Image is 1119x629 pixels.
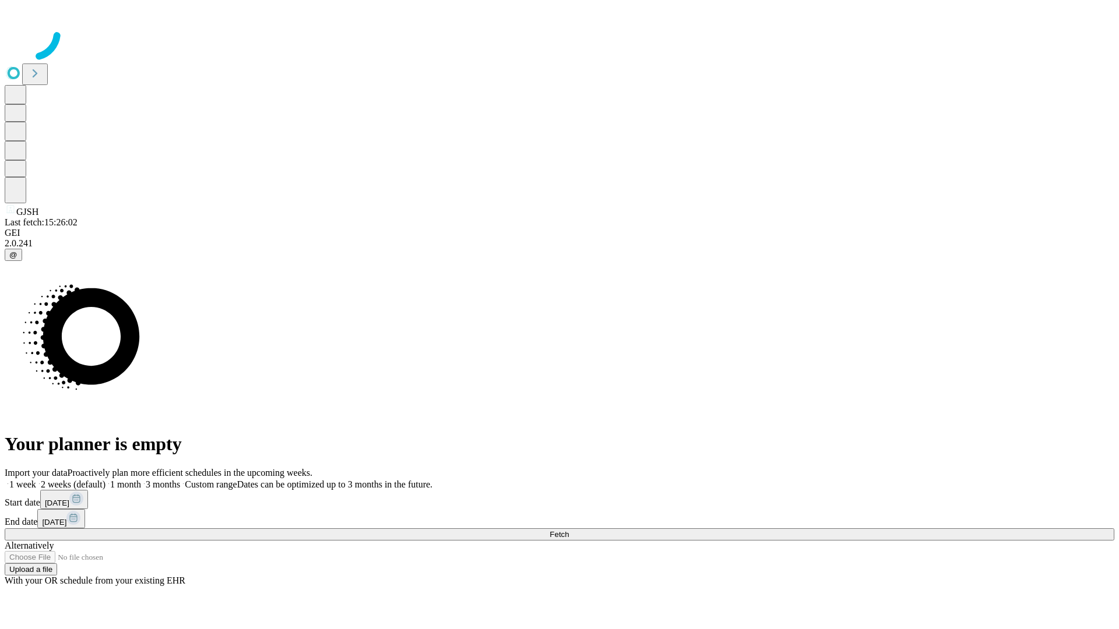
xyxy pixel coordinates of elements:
[5,575,185,585] span: With your OR schedule from your existing EHR
[9,479,36,489] span: 1 week
[5,509,1114,528] div: End date
[5,249,22,261] button: @
[5,490,1114,509] div: Start date
[5,540,54,550] span: Alternatively
[45,499,69,507] span: [DATE]
[5,433,1114,455] h1: Your planner is empty
[5,528,1114,540] button: Fetch
[110,479,141,489] span: 1 month
[41,479,105,489] span: 2 weeks (default)
[37,509,85,528] button: [DATE]
[146,479,180,489] span: 3 months
[5,228,1114,238] div: GEI
[40,490,88,509] button: [DATE]
[237,479,432,489] span: Dates can be optimized up to 3 months in the future.
[185,479,237,489] span: Custom range
[5,238,1114,249] div: 2.0.241
[550,530,569,539] span: Fetch
[5,468,68,478] span: Import your data
[5,217,78,227] span: Last fetch: 15:26:02
[16,207,38,217] span: GJSH
[68,468,312,478] span: Proactively plan more efficient schedules in the upcoming weeks.
[42,518,66,526] span: [DATE]
[9,250,17,259] span: @
[5,563,57,575] button: Upload a file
